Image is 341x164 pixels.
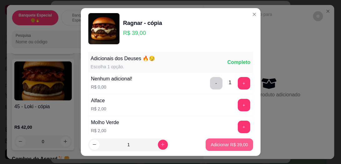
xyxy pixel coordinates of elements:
div: Adicionais dos Deuses 🔥😏 [91,55,155,62]
p: R$ 39,00 [123,29,162,37]
div: 1 [229,79,231,86]
div: Molho Verde [91,119,119,126]
p: Adicionar R$ 39,00 [211,142,248,148]
button: delete [210,77,222,89]
button: add [238,121,250,133]
div: Nenhum adicional! [91,75,133,83]
div: Completo [227,59,251,66]
button: Adicionar R$ 39,00 [206,138,253,151]
p: R$ 0,00 [91,84,133,90]
button: increase-product-quantity [158,140,168,150]
img: product-image [88,13,119,44]
div: Alface [91,97,106,104]
p: R$ 2,00 [91,106,106,112]
button: decrease-product-quantity [90,140,100,150]
button: add [238,77,250,89]
p: R$ 2,00 [91,128,119,134]
button: Close [249,9,259,19]
div: Escolha 1 opção. [91,64,155,70]
button: add [238,99,250,111]
div: Ragnar - cópia [123,19,162,27]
